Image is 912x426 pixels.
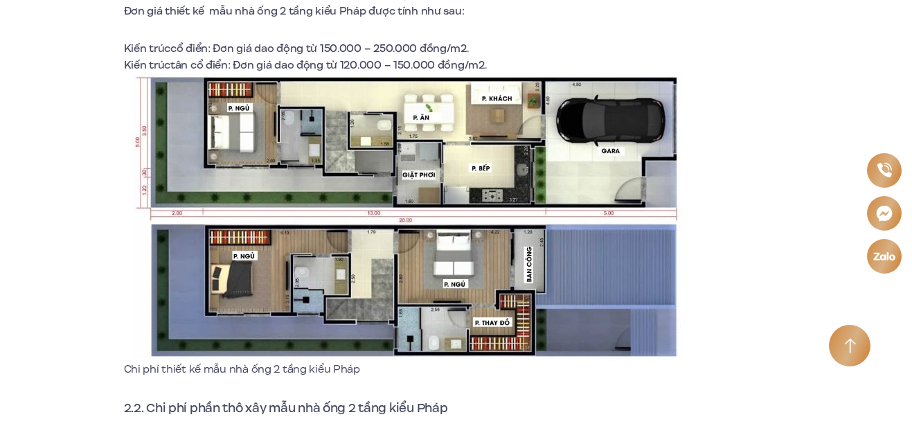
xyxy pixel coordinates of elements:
[124,399,448,417] span: 2.2. Chi phí phần thô xây mẫu nhà ống 2 tầng kiểu Pháp
[844,338,856,354] img: Arrow icon
[124,41,170,56] span: Kiến trúc
[124,57,170,73] span: Kiến trúc
[170,57,486,73] span: tân cổ điển: Đơn giá dao động từ 120.000 – 150.000 đồng/m2.
[170,41,469,56] span: cổ điển: Đơn giá dao động từ 150.000 – 250.000 đồng/m2.
[124,361,685,378] p: Chi phí thiết kế mẫu nhà ống 2 tầng kiểu Pháp
[876,205,893,222] img: Messenger icon
[873,252,895,260] img: Zalo icon
[127,73,681,361] img: Chi phí thiết kế mẫu nhà ống 2 tầng kiểu Pháp
[877,163,891,177] img: Phone icon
